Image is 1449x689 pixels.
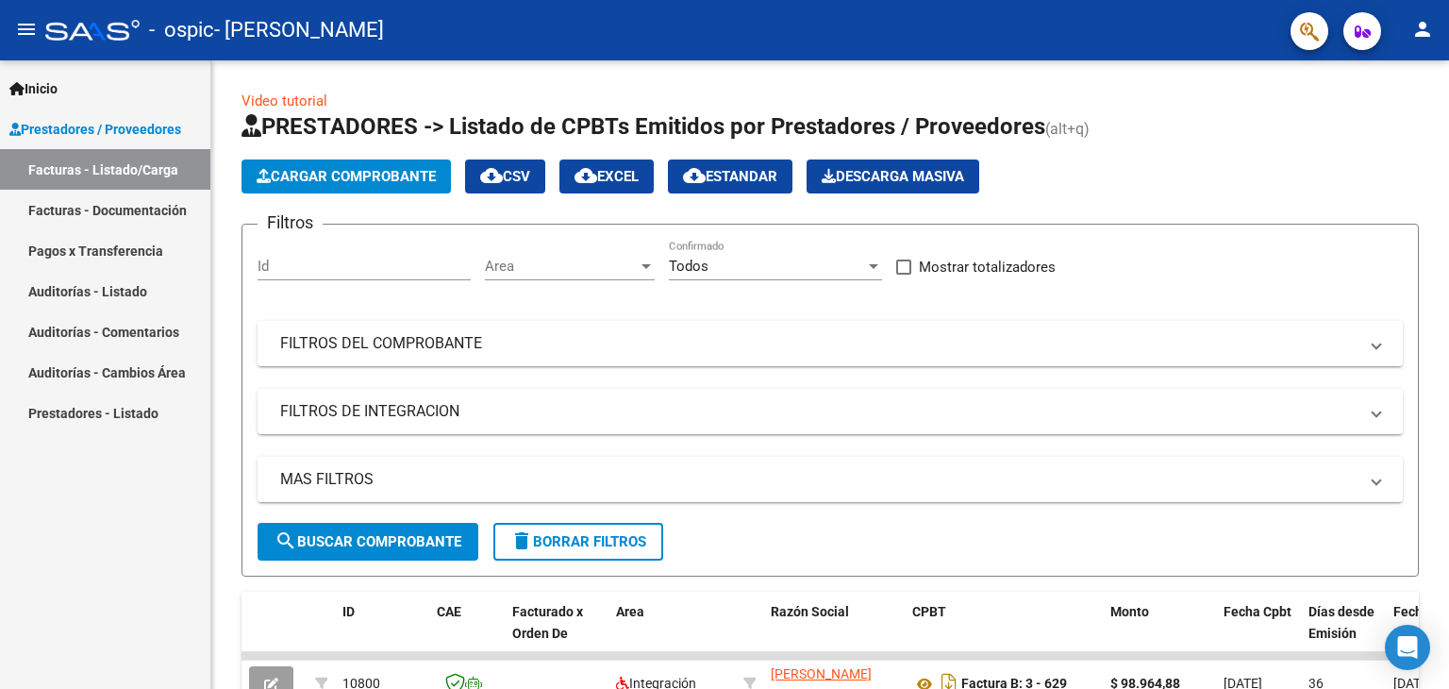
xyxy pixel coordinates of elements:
datatable-header-cell: Fecha Cpbt [1216,592,1301,675]
div: Open Intercom Messenger [1385,625,1430,670]
span: Facturado x Orden De [512,604,583,641]
button: CSV [465,160,545,193]
span: Descarga Masiva [822,168,964,185]
datatable-header-cell: Facturado x Orden De [505,592,608,675]
mat-icon: menu [15,18,38,41]
button: EXCEL [559,160,654,193]
datatable-header-cell: Area [608,592,736,675]
span: Cargar Comprobante [257,168,436,185]
a: Video tutorial [241,92,327,109]
span: Todos [669,258,708,275]
button: Cargar Comprobante [241,160,451,193]
span: Monto [1110,604,1149,619]
span: CPBT [912,604,946,619]
mat-icon: person [1411,18,1434,41]
datatable-header-cell: Monto [1103,592,1216,675]
span: Días desde Emisión [1308,604,1374,641]
span: CAE [437,604,461,619]
datatable-header-cell: CAE [429,592,505,675]
span: - [PERSON_NAME] [214,9,384,51]
h3: Filtros [258,210,323,236]
datatable-header-cell: CPBT [905,592,1103,675]
button: Descarga Masiva [807,160,979,193]
mat-panel-title: MAS FILTROS [280,469,1357,490]
button: Borrar Filtros [493,523,663,561]
app-download-masive: Descarga masiva de comprobantes (adjuntos) [807,160,979,193]
mat-icon: delete [510,529,533,552]
span: Area [485,258,638,275]
span: CSV [480,168,530,185]
mat-icon: cloud_download [683,164,706,187]
span: Fecha Cpbt [1224,604,1291,619]
span: Prestadores / Proveedores [9,119,181,140]
mat-panel-title: FILTROS DE INTEGRACION [280,401,1357,422]
span: EXCEL [575,168,639,185]
span: ID [342,604,355,619]
span: Fecha Recibido [1393,604,1446,641]
datatable-header-cell: Razón Social [763,592,905,675]
mat-expansion-panel-header: FILTROS DE INTEGRACION [258,389,1403,434]
mat-icon: cloud_download [480,164,503,187]
span: Razón Social [771,604,849,619]
span: Inicio [9,78,58,99]
span: Mostrar totalizadores [919,256,1056,278]
mat-expansion-panel-header: MAS FILTROS [258,457,1403,502]
span: Area [616,604,644,619]
button: Buscar Comprobante [258,523,478,561]
mat-panel-title: FILTROS DEL COMPROBANTE [280,333,1357,354]
span: [PERSON_NAME] [771,666,872,681]
button: Estandar [668,160,792,193]
span: Estandar [683,168,777,185]
mat-icon: cloud_download [575,164,597,187]
span: PRESTADORES -> Listado de CPBTs Emitidos por Prestadores / Proveedores [241,113,1045,140]
span: Buscar Comprobante [275,533,461,550]
span: Borrar Filtros [510,533,646,550]
mat-expansion-panel-header: FILTROS DEL COMPROBANTE [258,321,1403,366]
mat-icon: search [275,529,297,552]
span: (alt+q) [1045,120,1090,138]
datatable-header-cell: ID [335,592,429,675]
span: - ospic [149,9,214,51]
datatable-header-cell: Días desde Emisión [1301,592,1386,675]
